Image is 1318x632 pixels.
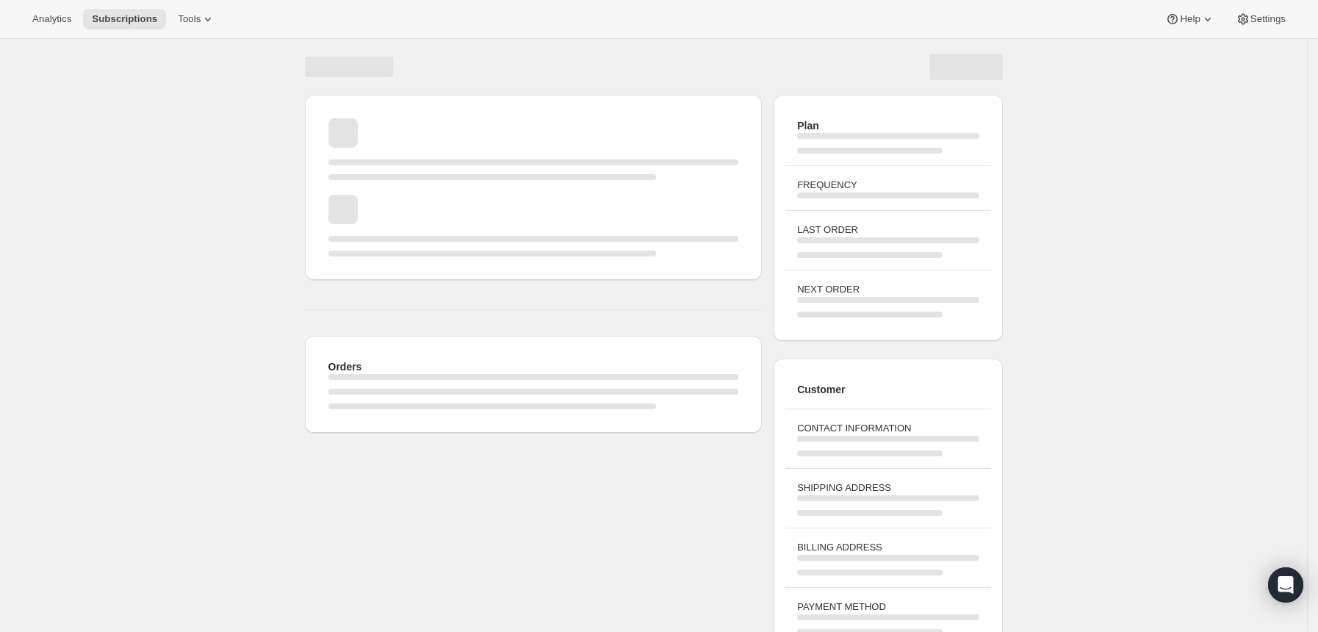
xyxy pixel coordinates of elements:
[328,359,739,374] h2: Orders
[1227,9,1294,29] button: Settings
[1180,13,1200,25] span: Help
[797,118,979,133] h2: Plan
[797,178,979,193] h3: FREQUENCY
[797,481,979,495] h3: SHIPPING ADDRESS
[169,9,224,29] button: Tools
[83,9,166,29] button: Subscriptions
[24,9,80,29] button: Analytics
[1268,567,1303,603] div: Open Intercom Messenger
[797,421,979,436] h3: CONTACT INFORMATION
[797,600,979,614] h3: PAYMENT METHOD
[92,13,157,25] span: Subscriptions
[32,13,71,25] span: Analytics
[797,282,979,297] h3: NEXT ORDER
[1250,13,1286,25] span: Settings
[797,540,979,555] h3: BILLING ADDRESS
[1156,9,1223,29] button: Help
[797,223,979,237] h3: LAST ORDER
[178,13,201,25] span: Tools
[797,382,979,397] h2: Customer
